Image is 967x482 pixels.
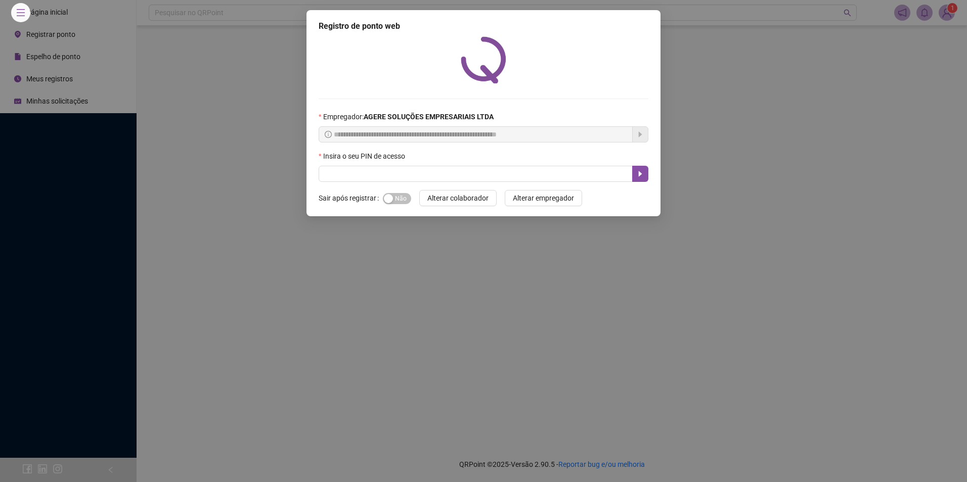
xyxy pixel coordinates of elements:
[319,190,383,206] label: Sair após registrar
[323,111,494,122] span: Empregador :
[325,131,332,138] span: info-circle
[319,151,412,162] label: Insira o seu PIN de acesso
[513,192,574,204] span: Alterar empregador
[636,170,644,178] span: caret-right
[427,192,489,204] span: Alterar colaborador
[319,20,648,32] div: Registro de ponto web
[419,190,497,206] button: Alterar colaborador
[364,113,494,121] strong: AGERE SOLUÇÕES EMPRESARIAIS LTDA
[16,8,25,17] span: menu
[505,190,582,206] button: Alterar empregador
[461,36,506,83] img: QRPoint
